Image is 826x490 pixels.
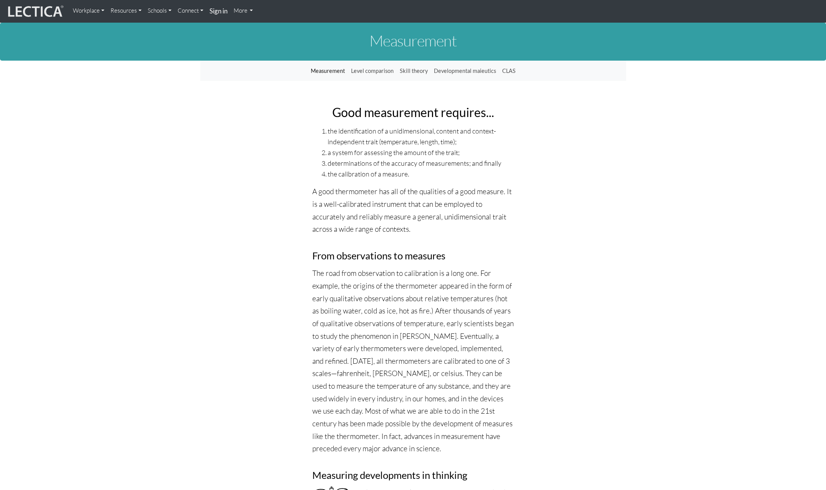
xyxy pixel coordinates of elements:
[70,3,107,18] a: Workplace
[107,3,145,18] a: Resources
[206,3,231,20] a: Sign in
[200,32,626,49] h1: Measurement
[348,64,397,78] a: Level comparison
[312,250,514,261] h3: From observations to measures
[312,106,514,119] h2: Good measurement requires...
[328,168,514,179] li: the calibration of a measure.
[312,470,514,480] h3: Measuring developments in thinking
[312,267,514,455] p: The road from observation to calibration is a long one. For example, the origins of the thermomet...
[328,125,514,147] li: the identification of a unidimensional, content and context-independent trait (temperature, lengt...
[308,64,348,78] a: Measurement
[312,185,514,236] p: A good thermometer has all of the qualities of a good measure. It is a well-calibrated instrument...
[209,7,228,15] strong: Sign in
[6,4,64,19] img: lecticalive
[175,3,206,18] a: Connect
[328,158,514,168] li: determinations of the accuracy of measurements; and finally
[499,64,519,78] a: CLAS
[328,147,514,158] li: a system for assessing the amount of the trait;
[145,3,175,18] a: Schools
[231,3,256,18] a: More
[431,64,499,78] a: Developmental maieutics
[397,64,431,78] a: Skill theory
